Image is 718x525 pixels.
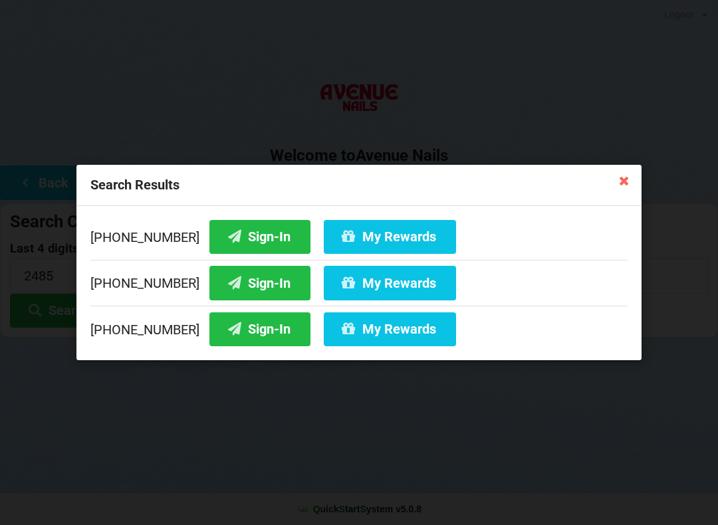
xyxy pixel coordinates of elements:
[324,312,456,346] button: My Rewards
[90,220,628,260] div: [PHONE_NUMBER]
[324,220,456,254] button: My Rewards
[90,306,628,346] div: [PHONE_NUMBER]
[76,165,642,206] div: Search Results
[209,266,310,300] button: Sign-In
[324,266,456,300] button: My Rewards
[90,260,628,306] div: [PHONE_NUMBER]
[209,312,310,346] button: Sign-In
[209,220,310,254] button: Sign-In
